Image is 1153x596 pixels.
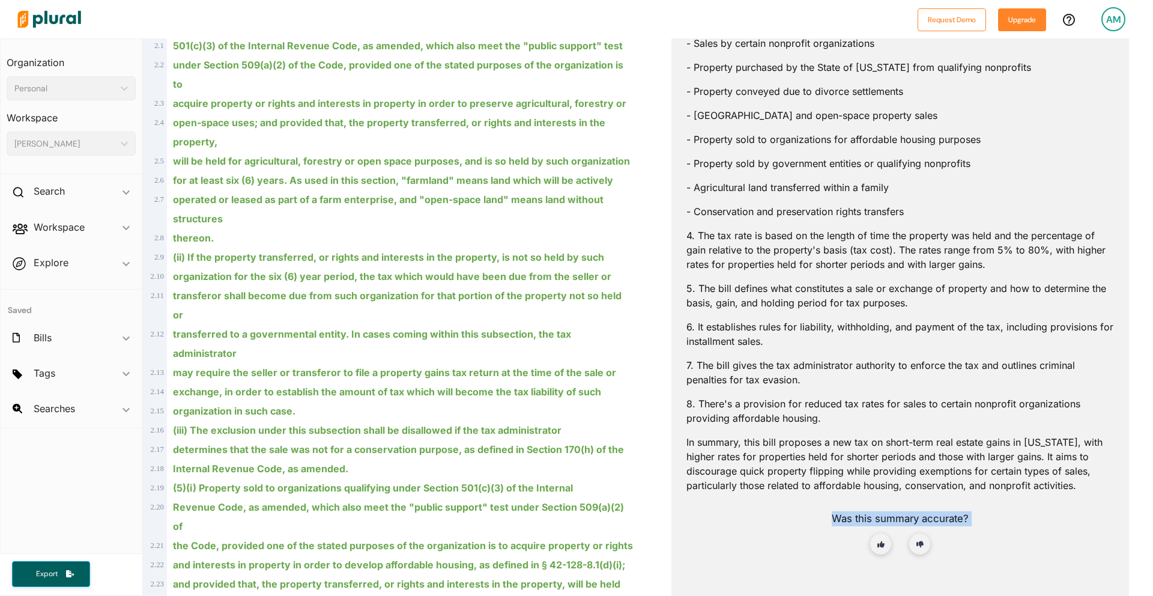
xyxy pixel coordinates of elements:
ins: for at least six (6) years. As used in this section, "farmland" means land which will be actively [173,174,613,186]
a: Upgrade [998,13,1046,26]
ins: exchange, in order to establish the amount of tax which will become the tax liability of such [173,386,601,398]
ins: Internal Revenue Code, as amended. [173,463,348,475]
span: 2 . 4 [154,118,164,127]
span: 2 . 23 [151,580,164,588]
span: 2 . 5 [154,157,164,165]
ins: thereon. [173,232,214,244]
span: 2 . 1 [154,41,164,50]
div: Personal [14,82,116,95]
ins: (5)(i) Property sold to organizations qualifying under Section 501(c)(3) of the Internal [173,482,573,494]
span: 2 . 2 [154,61,164,69]
ins: transferor shall become due from such organization for that portion of the property not so held or [173,290,622,321]
div: [PERSON_NAME] [14,138,116,150]
span: 2 . 22 [151,561,164,569]
span: 2 . 20 [151,503,164,511]
ins: may require the seller or transferor to file a property gains tax return at the time of the sale or [173,366,616,379]
span: 2 . 3 [154,99,164,108]
ins: (iii) The exclusion under this subsection shall be disallowed if the tax administrator [173,424,561,436]
span: Was this summary accurate? [832,512,969,525]
ins: under Section 509(a)(2) of the Code, provided one of the stated purposes of the organization is to [173,59,623,90]
button: Request Demo [918,8,986,31]
span: 2 . 18 [151,464,164,473]
button: Yes [870,534,891,555]
span: 2 . 16 [151,426,164,434]
p: 4. The tax rate is based on the length of time the property was held and the percentage of gain r... [686,228,1114,272]
ins: will be held for agricultural, forestry or open space purposes, and is so held by such organization [173,155,630,167]
span: 2 . 17 [151,445,164,454]
span: 2 . 6 [154,176,164,184]
div: AM [1101,7,1125,31]
span: 2 . 19 [151,484,164,492]
h2: Bills [34,331,52,344]
h2: Workspace [34,220,85,234]
span: 2 . 11 [151,291,164,300]
p: - Sales by certain nonprofit organizations [686,36,1114,50]
ins: and interests in property in order to develop affordable housing, as defined in § 42-128-8.1(d)(i); [173,559,625,571]
h3: Organization [7,45,136,71]
span: 2 . 12 [151,330,164,338]
p: - Property sold to organizations for affordable housing purposes [686,132,1114,147]
ins: acquire property or rights and interests in property in order to preserve agricultural, forestry or [173,97,626,109]
ins: organization in such case. [173,405,295,417]
h3: Workspace [7,100,136,127]
button: Upgrade [998,8,1046,31]
ins: transferred to a governmental entity. In cases coming within this subsection, the tax administrator [173,328,571,359]
a: Request Demo [918,13,986,26]
p: In summary, this bill proposes a new tax on short-term real estate gains in [US_STATE], with high... [686,435,1114,493]
p: - Conservation and preservation rights transfers [686,204,1114,219]
a: AM [1092,2,1135,36]
span: 2 . 13 [151,368,164,377]
ins: operated or leased as part of a farm enterprise, and "open-space land" means land without structures [173,193,604,225]
span: Export [28,569,66,579]
span: 2 . 21 [151,541,164,550]
h2: Search [34,184,65,198]
span: 2 . 9 [154,253,164,261]
p: 6. It establishes rules for liability, withholding, and payment of the tax, including provisions ... [686,320,1114,348]
span: 2 . 10 [151,272,164,281]
span: 2 . 7 [154,195,164,204]
p: - [GEOGRAPHIC_DATA] and open-space property sales [686,108,1114,123]
h4: Saved [1,290,142,319]
ins: determines that the sale was not for a conservation purpose, as defined in Section 170(h) of the [173,443,624,455]
ins: Revenue Code, as amended, which also meet the "public support" test under Section 509(a)(2) of [173,501,624,532]
p: 7. The bill gives the tax administrator authority to enforce the tax and outlines criminal penalt... [686,358,1114,387]
p: - Property purchased by the State of [US_STATE] from qualifying nonprofits [686,60,1114,74]
button: Export [12,561,90,587]
p: 5. The bill defines what constitutes a sale or exchange of property and how to determine the basi... [686,281,1114,310]
p: 8. There's a provision for reduced tax rates for sales to certain nonprofit organizations providi... [686,397,1114,425]
ins: (ii) If the property transferred, or rights and interests in the property, is not so held by such [173,251,604,263]
ins: open-space uses; and provided that, the property transferred, or rights and interests in the prop... [173,117,605,148]
button: No [909,534,930,555]
ins: 501(c)(3) of the Internal Revenue Code, as amended, which also meet the "public support" test [173,40,623,52]
span: 2 . 15 [151,407,164,415]
span: 2 . 14 [151,388,164,396]
span: 2 . 8 [154,234,164,242]
p: - Agricultural land transferred within a family [686,180,1114,195]
p: - Property sold by government entities or qualifying nonprofits [686,156,1114,171]
ins: organization for the six (6) year period, the tax which would have been due from the seller or [173,270,611,282]
ins: the Code, provided one of the stated purposes of the organization is to acquire property or rights [173,540,633,552]
p: - Property conveyed due to divorce settlements [686,84,1114,99]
